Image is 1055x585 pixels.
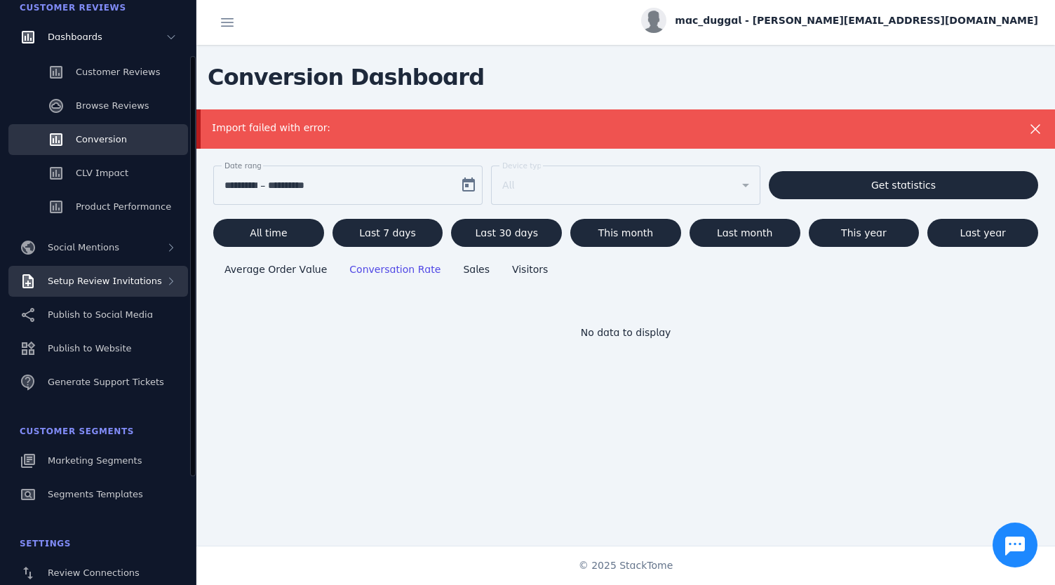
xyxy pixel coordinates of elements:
[8,300,188,330] a: Publish to Social Media
[512,264,548,275] span: Visitors
[76,134,127,144] span: Conversion
[570,219,681,247] button: This month
[451,219,562,247] button: Last 30 days
[8,158,188,189] a: CLV Impact
[598,228,654,238] span: This month
[48,32,102,42] span: Dashboards
[48,343,131,354] span: Publish to Website
[212,121,960,135] div: Import failed with error:
[641,8,666,33] img: profile.jpg
[8,479,188,510] a: Segments Templates
[502,161,546,170] mat-label: Device type
[769,171,1038,199] button: Get statistics
[224,161,266,170] mat-label: Date range
[260,177,265,194] span: –
[20,3,126,13] span: Customer Reviews
[641,8,1038,33] button: mac_duggal - [PERSON_NAME][EMAIL_ADDRESS][DOMAIN_NAME]
[76,201,171,212] span: Product Performance
[871,180,936,190] span: Get statistics
[224,264,327,275] span: Average Order Value
[48,455,142,466] span: Marketing Segments
[809,219,920,247] button: This year
[8,367,188,398] a: Generate Support Tickets
[8,57,188,88] a: Customer Reviews
[332,219,443,247] button: Last 7 days
[20,539,71,549] span: Settings
[675,13,1038,28] span: mac_duggal - [PERSON_NAME][EMAIL_ADDRESS][DOMAIN_NAME]
[359,228,416,238] span: Last 7 days
[48,377,164,387] span: Generate Support Tickets
[76,168,128,178] span: CLV Impact
[8,124,188,155] a: Conversion
[349,264,441,275] span: Conversation Rate
[476,228,539,238] span: Last 30 days
[76,100,149,111] span: Browse Reviews
[960,228,1005,238] span: Last year
[463,264,490,275] span: Sales
[250,228,287,238] span: All time
[927,219,1038,247] button: Last year
[48,276,162,286] span: Setup Review Invitations
[581,327,671,338] span: No data to display
[196,55,495,100] span: Conversion Dashboard
[48,309,153,320] span: Publish to Social Media
[8,333,188,364] a: Publish to Website
[841,228,887,238] span: This year
[579,558,673,573] span: © 2025 StackTome
[48,242,119,253] span: Social Mentions
[8,191,188,222] a: Product Performance
[76,67,160,77] span: Customer Reviews
[8,90,188,121] a: Browse Reviews
[20,426,134,436] span: Customer Segments
[48,489,143,499] span: Segments Templates
[213,219,324,247] button: All time
[690,219,800,247] button: Last month
[48,567,140,578] span: Review Connections
[455,171,483,199] button: Open calendar
[8,445,188,476] a: Marketing Segments
[717,228,772,238] span: Last month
